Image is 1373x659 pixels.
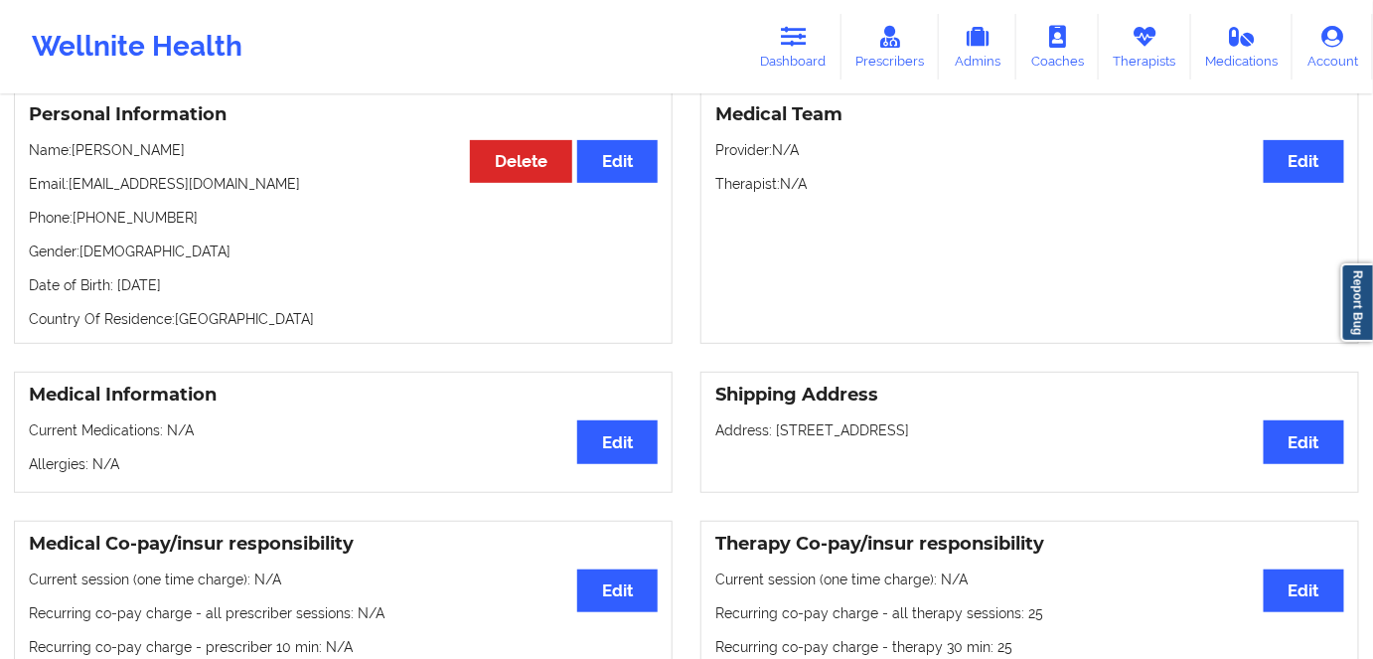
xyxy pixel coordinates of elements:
p: Current Medications: N/A [29,420,658,440]
button: Edit [1264,570,1344,612]
button: Edit [577,420,658,463]
button: Edit [1264,420,1344,463]
p: Current session (one time charge): N/A [715,570,1344,589]
p: Country Of Residence: [GEOGRAPHIC_DATA] [29,309,658,329]
a: Admins [939,14,1016,80]
p: Current session (one time charge): N/A [29,570,658,589]
button: Edit [577,140,658,183]
p: Provider: N/A [715,140,1344,160]
p: Address: [STREET_ADDRESS] [715,420,1344,440]
p: Gender: [DEMOGRAPHIC_DATA] [29,242,658,261]
a: Report Bug [1341,263,1373,342]
p: Date of Birth: [DATE] [29,275,658,295]
h3: Therapy Co-pay/insur responsibility [715,533,1344,556]
h3: Medical Information [29,384,658,407]
p: Phone: [PHONE_NUMBER] [29,208,658,228]
button: Delete [470,140,572,183]
p: Recurring co-pay charge - all prescriber sessions : N/A [29,603,658,623]
a: Medications [1191,14,1294,80]
p: Name: [PERSON_NAME] [29,140,658,160]
button: Edit [1264,140,1344,183]
a: Dashboard [746,14,841,80]
h3: Medical Co-pay/insur responsibility [29,533,658,556]
h3: Personal Information [29,103,658,126]
a: Account [1293,14,1373,80]
h3: Shipping Address [715,384,1344,407]
a: Therapists [1099,14,1191,80]
p: Allergies: N/A [29,454,658,474]
p: Email: [EMAIL_ADDRESS][DOMAIN_NAME] [29,174,658,194]
button: Edit [577,570,658,612]
p: Therapist: N/A [715,174,1344,194]
p: Recurring co-pay charge - therapy 30 min : 25 [715,637,1344,657]
a: Coaches [1016,14,1099,80]
p: Recurring co-pay charge - prescriber 10 min : N/A [29,637,658,657]
h3: Medical Team [715,103,1344,126]
a: Prescribers [841,14,940,80]
p: Recurring co-pay charge - all therapy sessions : 25 [715,603,1344,623]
